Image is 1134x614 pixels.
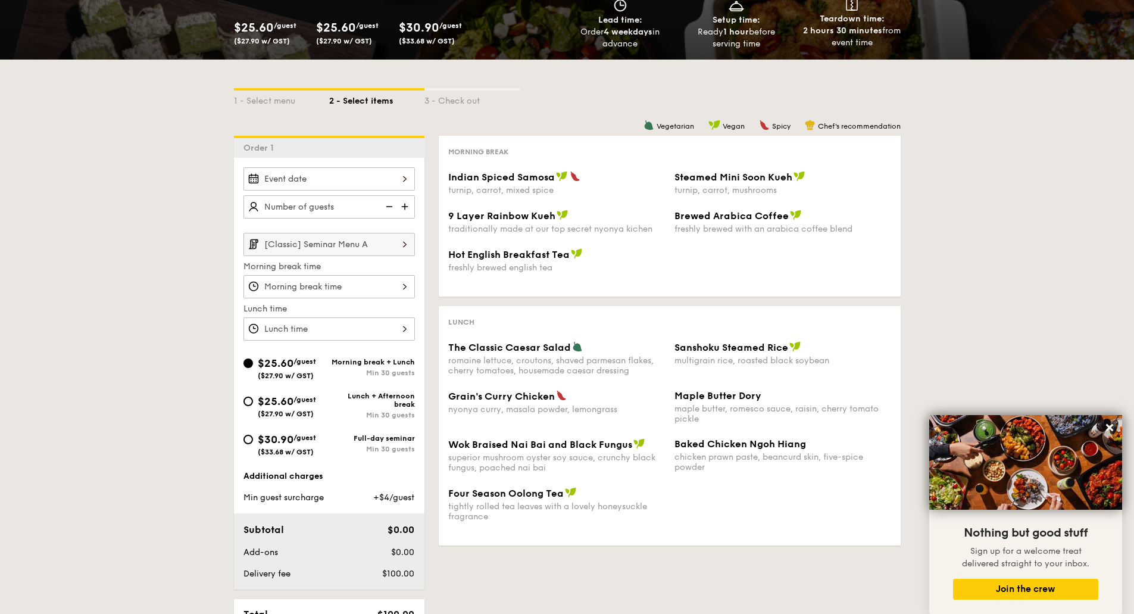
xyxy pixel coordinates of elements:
[604,27,652,37] strong: 4 weekdays
[674,224,891,234] div: freshly brewed with an arabica coffee blend
[556,390,567,401] img: icon-spicy.37a8142b.svg
[243,359,253,368] input: $25.60/guest($27.90 w/ GST)Morning break + LunchMin 30 guests
[243,435,253,444] input: $30.90/guest($33.68 w/ GST)Full-day seminarMin 30 guests
[598,15,642,25] span: Lead time:
[674,356,891,366] div: multigrain rice, roasted black soybean
[448,185,665,195] div: turnip, carrot, mixed spice
[329,91,424,107] div: 2 - Select items
[243,470,415,482] div: Additional charges
[674,172,792,183] span: Steamed Mini Soon Kueh
[570,171,580,182] img: icon-spicy.37a8142b.svg
[316,21,356,35] span: $25.60
[805,120,816,130] img: icon-chef-hat.a58ddaea.svg
[789,341,801,352] img: icon-vegan.f8ff3823.svg
[388,524,414,535] span: $0.00
[243,317,415,341] input: Lunch time
[397,195,415,218] img: icon-add.58712e84.svg
[243,143,279,153] span: Order 1
[258,433,293,446] span: $30.90
[399,37,455,45] span: ($33.68 w/ GST)
[243,195,415,219] input: Number of guests
[234,21,274,35] span: $25.60
[329,358,415,366] div: Morning break + Lunch
[243,524,284,535] span: Subtotal
[243,261,415,273] label: Morning break time
[674,452,891,472] div: chicken prawn paste, beancurd skin, five-spice powder
[293,395,316,404] span: /guest
[448,224,665,234] div: traditionally made at our top secret nyonya kichen
[964,526,1088,540] span: Nothing but good stuff
[243,547,278,557] span: Add-ons
[557,210,568,220] img: icon-vegan.f8ff3823.svg
[448,488,564,499] span: Four Season Oolong Tea
[643,120,654,130] img: icon-vegetarian.fe4039eb.svg
[633,438,645,449] img: icon-vegan.f8ff3823.svg
[448,356,665,376] div: romaine lettuce, croutons, shaved parmesan flakes, cherry tomatoes, housemade caesar dressing
[448,391,555,402] span: Grain's Curry Chicken
[329,434,415,442] div: Full-day seminar
[243,397,253,406] input: $25.60/guest($27.90 w/ GST)Lunch + Afternoon breakMin 30 guests
[356,21,379,30] span: /guest
[708,120,720,130] img: icon-vegan.f8ff3823.svg
[373,493,414,503] span: +$4/guest
[1100,418,1119,437] button: Close
[448,263,665,273] div: freshly brewed english tea
[799,25,905,49] div: from event time
[243,569,290,579] span: Delivery fee
[962,546,1089,569] span: Sign up for a welcome treat delivered straight to your inbox.
[391,547,414,557] span: $0.00
[329,392,415,409] div: Lunch + Afternoon break
[759,120,770,130] img: icon-spicy.37a8142b.svg
[953,579,1098,600] button: Join the crew
[448,148,508,156] span: Morning break
[674,210,789,222] span: Brewed Arabica Coffee
[657,122,694,130] span: Vegetarian
[293,434,316,442] span: /guest
[234,37,290,45] span: ($27.90 w/ GST)
[243,275,415,298] input: Morning break time
[567,26,674,50] div: Order in advance
[565,487,577,498] img: icon-vegan.f8ff3823.svg
[556,171,568,182] img: icon-vegan.f8ff3823.svg
[258,357,293,370] span: $25.60
[820,14,885,24] span: Teardown time:
[243,303,415,315] label: Lunch time
[448,210,555,222] span: 9 Layer Rainbow Kueh
[448,439,632,450] span: Wok Braised Nai Bai and Black Fungus
[379,195,397,218] img: icon-reduce.1d2dbef1.svg
[772,122,791,130] span: Spicy
[818,122,901,130] span: Chef's recommendation
[448,342,571,353] span: The Classic Caesar Salad
[674,438,806,450] span: Baked Chicken Ngoh Hiang
[803,26,882,36] strong: 2 hours 30 minutes
[571,248,583,259] img: icon-vegan.f8ff3823.svg
[448,501,665,522] div: tightly rolled tea leaves with a lovely honeysuckle fragrance
[674,404,891,424] div: maple butter, romesco sauce, raisin, cherry tomato pickle
[274,21,296,30] span: /guest
[234,91,329,107] div: 1 - Select menu
[293,357,316,366] span: /guest
[399,21,439,35] span: $30.90
[243,493,324,503] span: Min guest surcharge
[329,445,415,453] div: Min 30 guests
[424,91,520,107] div: 3 - Check out
[258,448,314,456] span: ($33.68 w/ GST)
[723,122,745,130] span: Vegan
[790,210,802,220] img: icon-vegan.f8ff3823.svg
[448,404,665,414] div: nyonya curry, masala powder, lemongrass
[258,372,314,380] span: ($27.90 w/ GST)
[674,342,788,353] span: Sanshoku Steamed Rice
[439,21,462,30] span: /guest
[794,171,805,182] img: icon-vegan.f8ff3823.svg
[448,318,474,326] span: Lunch
[448,172,555,183] span: Indian Spiced Samosa
[674,185,891,195] div: turnip, carrot, mushrooms
[448,453,665,473] div: superior mushroom oyster soy sauce, crunchy black fungus, poached nai bai
[316,37,372,45] span: ($27.90 w/ GST)
[572,341,583,352] img: icon-vegetarian.fe4039eb.svg
[395,233,415,255] img: icon-chevron-right.3c0dfbd6.svg
[329,411,415,419] div: Min 30 guests
[683,26,789,50] div: Ready before serving time
[713,15,760,25] span: Setup time:
[448,249,570,260] span: Hot English Breakfast Tea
